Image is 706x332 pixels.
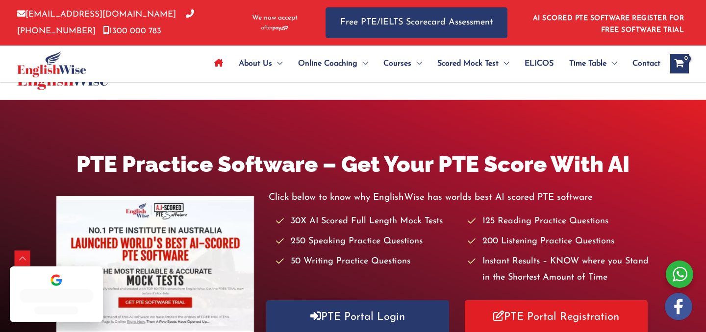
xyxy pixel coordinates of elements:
[632,47,660,81] span: Contact
[276,213,458,230] li: 30X AI Scored Full Length Mock Tests
[17,50,86,77] img: cropped-ew-logo
[272,47,282,81] span: Menu Toggle
[499,47,509,81] span: Menu Toggle
[269,190,649,206] p: Click below to know why EnglishWise has worlds best AI scored PTE software
[326,7,507,38] a: Free PTE/IELTS Scorecard Assessment
[17,10,176,19] a: [EMAIL_ADDRESS][DOMAIN_NAME]
[231,47,290,81] a: About UsMenu Toggle
[261,25,288,31] img: Afterpay-Logo
[357,47,368,81] span: Menu Toggle
[670,54,689,73] a: View Shopping Cart, empty
[429,47,517,81] a: Scored Mock TestMenu Toggle
[468,213,650,230] li: 125 Reading Practice Questions
[276,254,458,270] li: 50 Writing Practice Questions
[383,47,411,81] span: Courses
[625,47,660,81] a: Contact
[665,293,692,320] img: white-facebook.png
[298,47,357,81] span: Online Coaching
[437,47,499,81] span: Scored Mock Test
[561,47,625,81] a: Time TableMenu Toggle
[376,47,429,81] a: CoursesMenu Toggle
[206,47,660,81] nav: Site Navigation: Main Menu
[290,47,376,81] a: Online CoachingMenu Toggle
[103,27,161,35] a: 1300 000 783
[527,7,689,39] aside: Header Widget 1
[468,254,650,286] li: Instant Results – KNOW where you Stand in the Shortest Amount of Time
[276,234,458,250] li: 250 Speaking Practice Questions
[252,13,298,23] span: We now accept
[517,47,561,81] a: ELICOS
[17,10,194,35] a: [PHONE_NUMBER]
[411,47,422,81] span: Menu Toggle
[468,234,650,250] li: 200 Listening Practice Questions
[569,47,606,81] span: Time Table
[525,47,554,81] span: ELICOS
[533,15,684,34] a: AI SCORED PTE SOFTWARE REGISTER FOR FREE SOFTWARE TRIAL
[239,47,272,81] span: About Us
[56,149,650,180] h1: PTE Practice Software – Get Your PTE Score With AI
[606,47,617,81] span: Menu Toggle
